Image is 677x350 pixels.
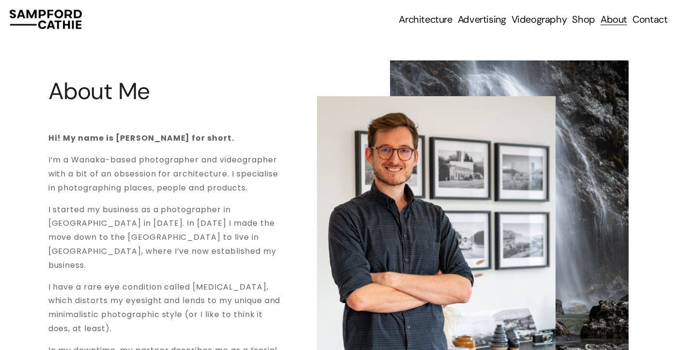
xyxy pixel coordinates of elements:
a: Videography [512,13,567,26]
a: Shop [572,13,595,26]
strong: Hi! My name is [PERSON_NAME] for short. [48,132,234,144]
p: I’m a Wanaka-based photographer and videographer with a bit of an obsession for architecture. I s... [48,153,287,195]
a: About [601,13,627,26]
img: Sampford Cathie Photo + Video [10,10,82,29]
h1: About Me [48,78,287,104]
a: folder dropdown [399,13,452,26]
a: folder dropdown [458,13,506,26]
p: I have a rare eye condition called [MEDICAL_DATA], which distorts my eyesight and lends to my uni... [48,280,287,336]
p: I started my business as a photographer in [GEOGRAPHIC_DATA] in [DATE]. In [DATE] I made the move... [48,203,287,273]
span: Advertising [458,14,506,25]
a: Contact [632,13,667,26]
span: Architecture [399,14,452,25]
